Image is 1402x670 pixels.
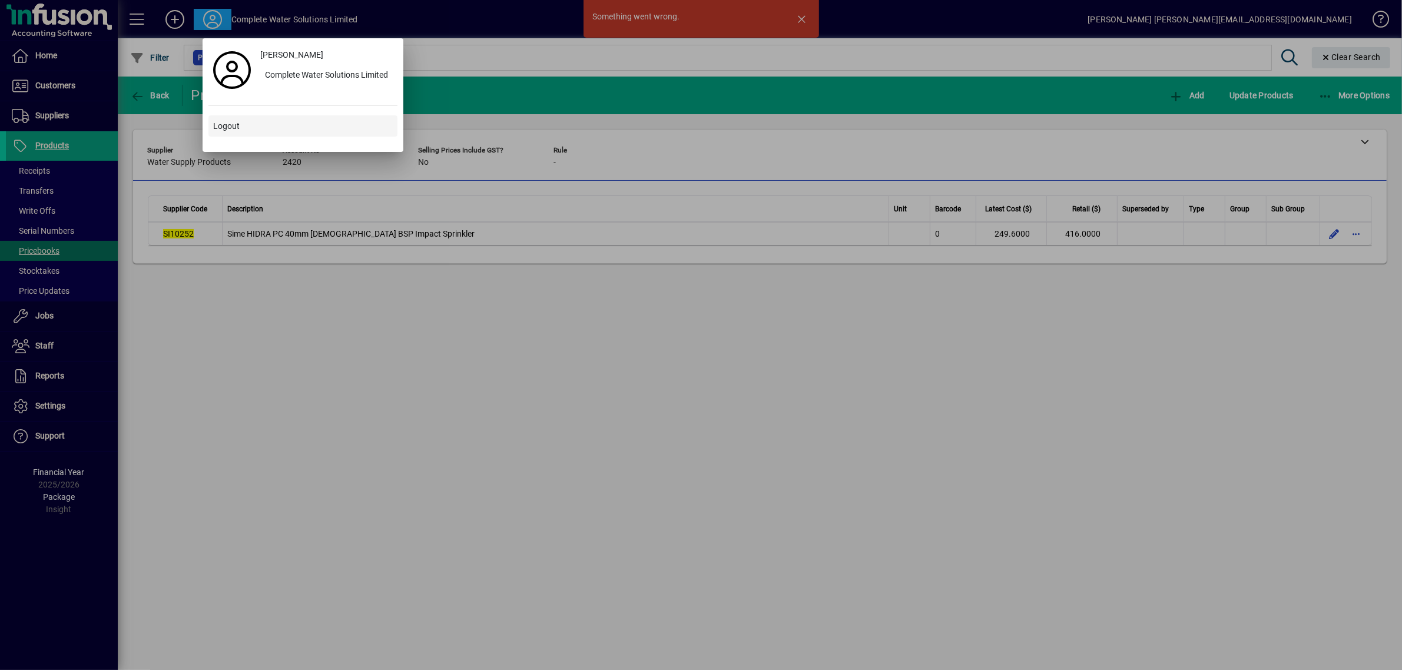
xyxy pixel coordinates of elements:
[256,65,397,87] button: Complete Water Solutions Limited
[208,59,256,81] a: Profile
[213,120,240,132] span: Logout
[208,115,397,137] button: Logout
[256,44,397,65] a: [PERSON_NAME]
[260,49,323,61] span: [PERSON_NAME]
